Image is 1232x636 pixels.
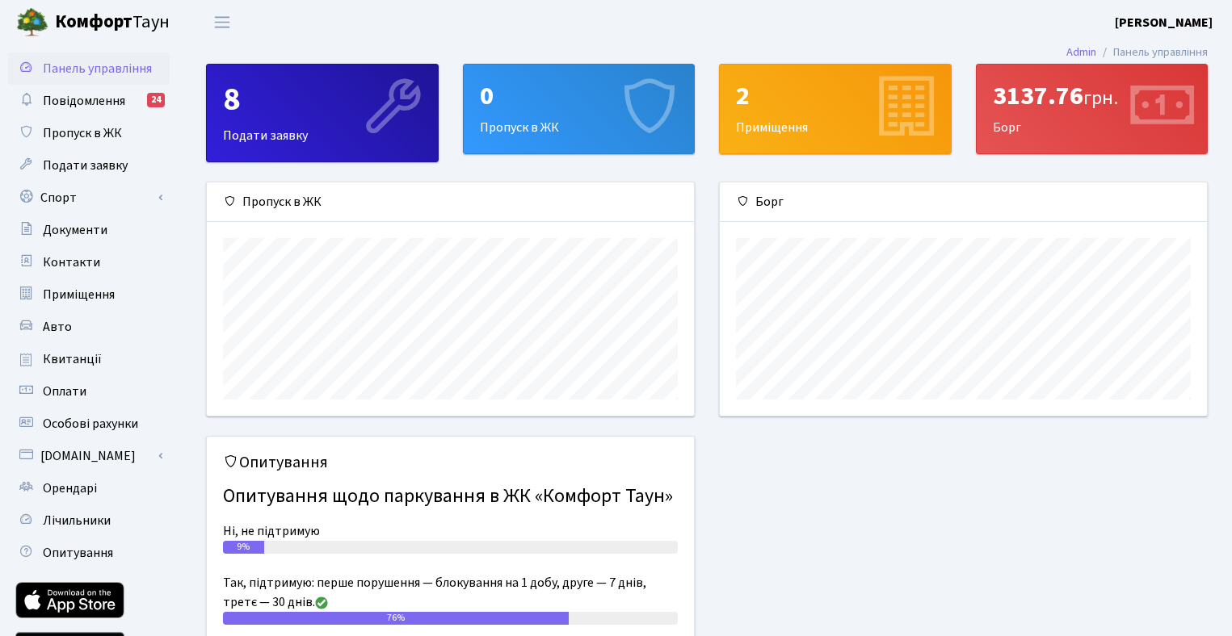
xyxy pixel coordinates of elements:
button: Переключити навігацію [202,9,242,36]
div: 3137.76 [993,81,1192,111]
div: Борг [720,182,1207,222]
h4: Опитування щодо паркування в ЖК «Комфорт Таун» [223,479,678,515]
a: Контакти [8,246,170,278]
a: Особові рахунки [8,408,170,440]
a: Квитанції [8,343,170,375]
span: грн. [1083,84,1118,112]
span: Оплати [43,383,86,400]
div: 2 [736,81,935,111]
span: Подати заявку [43,157,128,174]
a: Повідомлення24 [8,85,170,117]
a: 8Подати заявку [206,64,439,162]
a: Admin [1066,44,1096,61]
span: Повідомлення [43,92,125,110]
a: [DOMAIN_NAME] [8,440,170,472]
a: Оплати [8,375,170,408]
b: [PERSON_NAME] [1115,14,1213,31]
nav: breadcrumb [1042,36,1232,69]
div: Борг [977,65,1208,153]
div: Пропуск в ЖК [464,65,695,153]
span: Лічильники [43,512,111,529]
span: Особові рахунки [43,415,138,433]
a: Лічильники [8,504,170,537]
div: 9% [223,541,264,554]
span: Пропуск в ЖК [43,124,122,142]
span: Авто [43,318,72,336]
div: Ні, не підтримую [223,521,678,541]
span: Панель управління [43,60,152,77]
div: Пропуск в ЖК [207,182,694,222]
a: Приміщення [8,278,170,311]
a: Документи [8,214,170,246]
div: Подати заявку [207,65,438,161]
div: 24 [147,93,165,107]
a: Панель управління [8,52,170,85]
img: logo.png [16,6,48,39]
div: 76% [223,612,569,625]
span: Документи [43,221,107,239]
span: Орендарі [43,479,97,497]
a: Опитування [8,537,170,569]
b: Комфорт [55,9,132,35]
a: Орендарі [8,472,170,504]
a: Спорт [8,182,170,214]
span: Приміщення [43,286,115,303]
a: Подати заявку [8,149,170,182]
span: Квитанції [43,350,102,368]
a: 2Приміщення [719,64,952,154]
div: Приміщення [720,65,951,153]
a: [PERSON_NAME] [1115,13,1213,32]
div: 8 [223,81,422,119]
a: 0Пропуск в ЖК [463,64,696,154]
span: Контакти [43,253,100,271]
h5: Опитування [223,453,678,472]
span: Опитування [43,544,113,562]
div: 0 [480,81,679,111]
a: Авто [8,311,170,343]
a: Пропуск в ЖК [8,117,170,149]
span: Таун [55,9,170,36]
div: Так, підтримую: перше порушення — блокування на 1 добу, друге — 7 днів, третє — 30 днів. [223,573,678,612]
li: Панель управління [1096,44,1208,61]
